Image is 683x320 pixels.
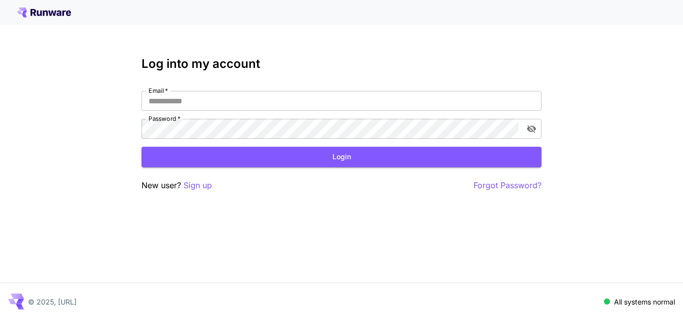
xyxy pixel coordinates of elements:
button: Login [141,147,541,167]
h3: Log into my account [141,57,541,71]
label: Email [148,86,168,95]
button: Sign up [183,179,212,192]
p: © 2025, [URL] [28,297,76,307]
p: All systems normal [614,297,675,307]
p: New user? [141,179,212,192]
label: Password [148,114,180,123]
button: toggle password visibility [522,120,540,138]
button: Forgot Password? [473,179,541,192]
